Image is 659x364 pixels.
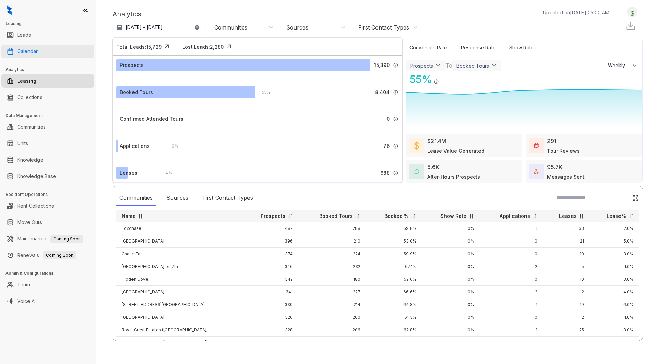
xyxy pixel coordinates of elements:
[5,67,96,73] h3: Analytics
[1,199,94,213] li: Rent Collections
[366,222,421,235] td: 59.8%
[242,222,298,235] td: 482
[422,286,480,298] td: 0%
[410,63,433,69] div: Prospects
[17,153,43,167] a: Knowledge
[298,248,366,260] td: 224
[17,91,42,104] a: Collections
[1,120,94,134] li: Communities
[1,215,94,229] li: Move Outs
[534,169,539,174] img: TotalFum
[543,337,590,349] td: 11
[479,235,543,248] td: 0
[543,235,590,248] td: 21
[242,286,298,298] td: 341
[286,24,308,31] div: Sources
[116,337,242,349] td: Royal Crest Estates ([GEOGRAPHIC_DATA])
[590,286,639,298] td: 4.0%
[17,248,76,262] a: RenewalsComing Soon
[479,248,543,260] td: 0
[406,72,432,87] div: 55 %
[366,248,421,260] td: 59.9%
[479,324,543,337] td: 1
[116,222,242,235] td: Foxchase
[427,147,484,154] div: Lease Value Generated
[242,273,298,286] td: 342
[199,190,256,206] div: First Contact Types
[366,235,421,248] td: 53.0%
[366,298,421,311] td: 64.8%
[242,260,298,273] td: 346
[113,9,141,19] p: Analytics
[532,214,537,219] img: sorting
[440,213,466,220] p: Show Rate
[5,21,96,27] h3: Leasing
[366,311,421,324] td: 61.3%
[547,173,585,180] div: Messages Sent
[534,143,539,148] img: TourReviews
[506,40,537,55] div: Show Rate
[543,311,590,324] td: 2
[590,337,639,349] td: 4.0%
[543,248,590,260] td: 10
[386,115,390,123] span: 0
[604,59,642,72] button: Weekly
[1,74,94,88] li: Leasing
[590,222,639,235] td: 7.0%
[17,74,36,88] a: Leasing
[422,311,480,324] td: 0%
[479,222,543,235] td: 1
[355,214,360,219] img: sorting
[590,248,639,260] td: 3.0%
[559,213,577,220] p: Leases
[393,116,398,122] img: Info
[298,286,366,298] td: 227
[590,235,639,248] td: 5.0%
[414,169,419,174] img: AfterHoursConversations
[7,5,12,15] img: logo
[435,62,441,69] img: ViewFilterArrow
[490,62,497,69] img: ViewFilterArrow
[406,40,451,55] div: Conversion Rate
[422,235,480,248] td: 0%
[422,324,480,337] td: 0%
[375,89,390,96] span: 8,404
[427,137,446,145] div: $21.4M
[17,137,28,150] a: Units
[298,298,366,311] td: 214
[116,286,242,298] td: [GEOGRAPHIC_DATA]
[543,298,590,311] td: 19
[543,260,590,273] td: 5
[618,195,624,201] img: SearchIcon
[547,137,556,145] div: 291
[43,251,76,259] span: Coming Soon
[298,260,366,273] td: 232
[1,232,94,246] li: Maintenance
[120,115,183,123] div: Confirmed Attended Tours
[1,169,94,183] li: Knowledge Base
[116,43,162,50] div: Total Leads: 15,729
[120,61,144,69] div: Prospects
[298,311,366,324] td: 200
[214,24,247,31] div: Communities
[17,294,36,308] a: Voice AI
[116,311,242,324] td: [GEOGRAPHIC_DATA]
[456,63,489,69] div: Booked Tours
[446,61,452,70] div: To
[165,142,178,150] div: 0 %
[116,190,156,206] div: Communities
[319,213,353,220] p: Booked Tours
[422,273,480,286] td: 0%
[242,248,298,260] td: 374
[1,294,94,308] li: Voice AI
[122,213,136,220] p: Name
[113,21,205,34] button: [DATE] - [DATE]
[422,337,480,349] td: 0%
[590,311,639,324] td: 1.0%
[1,91,94,104] li: Collections
[543,9,609,16] p: Updated on [DATE] 05:00 AM
[17,215,42,229] a: Move Outs
[427,163,439,171] div: 5.6K
[422,222,480,235] td: 0%
[439,73,449,83] img: Click Icon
